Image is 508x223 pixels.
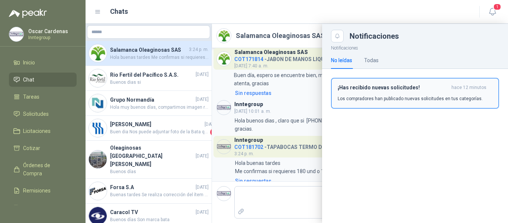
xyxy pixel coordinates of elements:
[23,93,39,101] span: Tareas
[9,73,77,87] a: Chat
[28,29,75,34] p: Oscar Cardenas
[23,204,56,212] span: Configuración
[110,6,128,17] h1: Chats
[23,58,35,67] span: Inicio
[9,158,77,181] a: Órdenes de Compra
[9,124,77,138] a: Licitaciones
[23,144,40,152] span: Cotizar
[23,76,34,84] span: Chat
[338,95,483,102] p: Los compradores han publicado nuevas solicitudes en tus categorías.
[9,141,77,155] a: Cotizar
[331,30,344,42] button: Close
[23,187,51,195] span: Remisiones
[9,27,23,41] img: Company Logo
[9,107,77,121] a: Solicitudes
[9,9,47,18] img: Logo peakr
[23,110,49,118] span: Solicitudes
[23,161,70,178] span: Órdenes de Compra
[9,184,77,198] a: Remisiones
[338,85,448,91] h3: ¡Has recibido nuevas solicitudes!
[451,85,486,91] span: hace 12 minutos
[28,35,75,40] p: Inntegroup
[9,201,77,215] a: Configuración
[364,56,379,64] div: Todas
[9,90,77,104] a: Tareas
[23,127,51,135] span: Licitaciones
[493,3,501,10] span: 1
[331,56,352,64] div: No leídas
[322,42,508,52] p: Notificaciones
[486,5,499,19] button: 1
[9,55,77,70] a: Inicio
[350,32,499,40] div: Notificaciones
[331,78,499,109] button: ¡Has recibido nuevas solicitudes!hace 12 minutos Los compradores han publicado nuevas solicitudes...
